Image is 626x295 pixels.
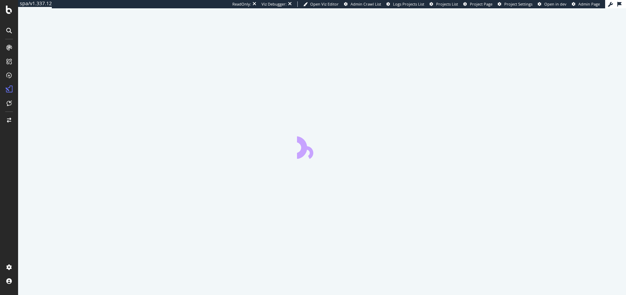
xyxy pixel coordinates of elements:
[310,1,339,7] span: Open Viz Editor
[303,1,339,7] a: Open Viz Editor
[470,1,492,7] span: Project Page
[572,1,600,7] a: Admin Page
[463,1,492,7] a: Project Page
[386,1,424,7] a: Logs Projects List
[544,1,567,7] span: Open in dev
[504,1,532,7] span: Project Settings
[351,1,381,7] span: Admin Crawl List
[297,134,347,159] div: animation
[436,1,458,7] span: Projects List
[393,1,424,7] span: Logs Projects List
[430,1,458,7] a: Projects List
[344,1,381,7] a: Admin Crawl List
[498,1,532,7] a: Project Settings
[232,1,251,7] div: ReadOnly:
[262,1,287,7] div: Viz Debugger:
[578,1,600,7] span: Admin Page
[538,1,567,7] a: Open in dev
